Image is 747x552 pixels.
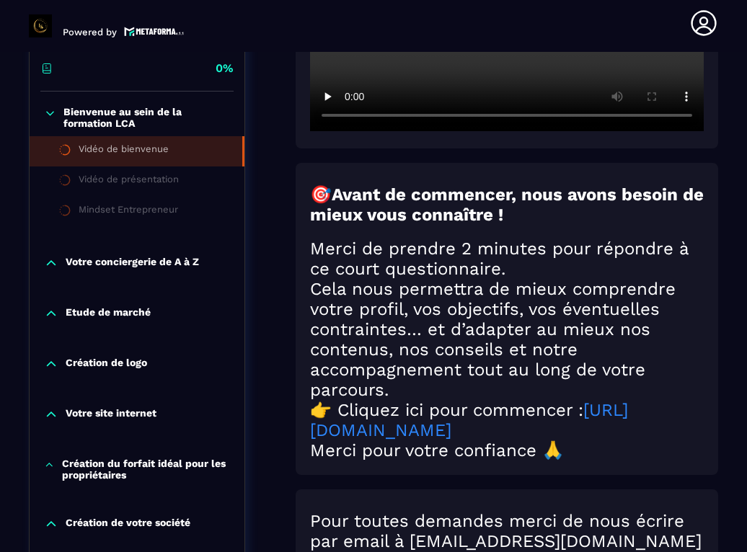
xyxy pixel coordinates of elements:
[310,279,704,400] h2: Cela nous permettra de mieux comprendre votre profil, vos objectifs, vos éventuelles contraintes…...
[310,184,704,225] strong: Avant de commencer, nous avons besoin de mieux vous connaître !
[310,440,704,460] h2: Merci pour votre confiance 🙏
[62,458,230,481] p: Création du forfait idéal pour les propriétaires
[63,106,230,129] p: Bienvenue au sein de la formation LCA
[66,306,151,321] p: Etude de marché
[310,400,628,440] a: [URL][DOMAIN_NAME]
[310,184,704,225] h2: 🎯
[79,204,178,220] div: Mindset Entrepreneur
[66,407,156,422] p: Votre site internet
[124,25,185,37] img: logo
[66,256,199,270] p: Votre conciergerie de A à Z
[63,27,117,37] p: Powered by
[79,143,169,159] div: Vidéo de bienvenue
[79,174,179,190] div: Vidéo de présentation
[310,400,704,440] h2: 👉 Cliquez ici pour commencer :
[66,517,190,531] p: Création de votre société
[216,61,234,76] p: 0%
[29,14,52,37] img: logo-branding
[310,511,704,551] h2: Pour toutes demandes merci de nous écrire par email à [EMAIL_ADDRESS][DOMAIN_NAME]
[66,357,147,371] p: Création de logo
[310,239,704,279] h2: Merci de prendre 2 minutes pour répondre à ce court questionnaire.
